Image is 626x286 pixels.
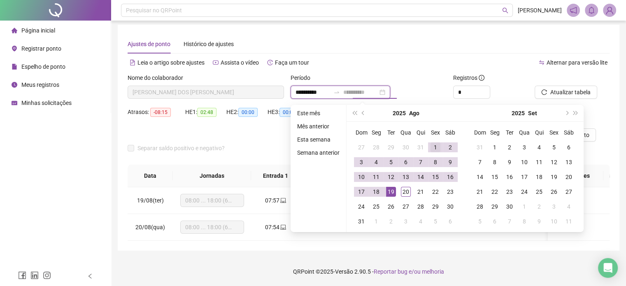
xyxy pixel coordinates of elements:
th: Data [128,165,173,187]
div: 3 [401,216,411,226]
div: 1 [431,142,440,152]
span: youtube [213,60,219,65]
div: 9 [505,157,514,167]
div: 6 [445,216,455,226]
td: 2025-09-12 [547,155,561,170]
span: Espelho de ponto [21,63,65,70]
td: 2025-08-13 [398,170,413,184]
div: 2 [505,142,514,152]
td: 2025-10-10 [547,214,561,229]
td: 2025-09-26 [547,184,561,199]
td: 2025-09-27 [561,184,576,199]
div: 14 [416,172,426,182]
span: Registrar ponto [21,45,61,52]
span: 19/08(ter) [137,197,164,204]
td: 2025-09-09 [502,155,517,170]
button: prev-year [359,105,368,121]
div: 4 [564,202,574,212]
div: 20 [564,172,574,182]
td: 2025-08-02 [443,140,458,155]
td: 2025-08-03 [354,155,369,170]
div: 30 [401,142,411,152]
td: 2025-10-05 [472,214,487,229]
div: 26 [386,202,396,212]
td: 2025-09-06 [443,214,458,229]
div: 10 [519,157,529,167]
button: super-next-year [571,105,580,121]
td: 2025-09-07 [472,155,487,170]
td: 2025-10-06 [487,214,502,229]
div: 07:57 [258,196,293,205]
div: 19 [386,187,396,197]
span: history [267,60,273,65]
div: 07:54 [258,223,293,232]
div: 17 [356,187,366,197]
div: 18 [371,187,381,197]
div: 1 [490,142,500,152]
td: 2025-09-23 [502,184,517,199]
th: Qua [398,125,413,140]
div: 7 [475,157,485,167]
span: schedule [12,100,17,106]
div: 4 [416,216,426,226]
td: 2025-08-14 [413,170,428,184]
div: 27 [401,202,411,212]
td: 2025-09-28 [472,199,487,214]
span: 02:48 [197,108,216,117]
td: 2025-08-22 [428,184,443,199]
div: 1 [371,216,381,226]
td: 2025-07-28 [369,140,384,155]
div: 28 [416,202,426,212]
td: 2025-08-28 [413,199,428,214]
div: 3 [519,142,529,152]
td: 2025-10-11 [561,214,576,229]
span: instagram [43,271,51,279]
td: 2025-09-01 [487,140,502,155]
div: 21 [416,187,426,197]
th: Seg [369,125,384,140]
td: 2025-08-31 [472,140,487,155]
div: HE 1: [185,107,226,117]
div: 27 [564,187,574,197]
div: 11 [564,216,574,226]
td: 2025-09-25 [532,184,547,199]
td: 2025-08-21 [413,184,428,199]
div: 8 [431,157,440,167]
td: 2025-09-19 [547,170,561,184]
td: 2025-09-01 [369,214,384,229]
td: 2025-09-11 [532,155,547,170]
td: 2025-08-25 [369,199,384,214]
span: 08:00 ... 18:00 (6 HORAS) [185,194,239,207]
div: 26 [549,187,559,197]
span: Minhas solicitações [21,100,72,106]
td: 2025-08-08 [428,155,443,170]
div: 11 [371,172,381,182]
td: 2025-08-18 [369,184,384,199]
span: to [333,89,340,95]
td: 2025-09-06 [561,140,576,155]
div: 17 [519,172,529,182]
div: 9 [534,216,544,226]
span: reload [541,89,547,95]
div: 2 [445,142,455,152]
div: 10 [549,216,559,226]
th: Qui [413,125,428,140]
span: 08:00 ... 18:00 (6 HORAS) [185,221,239,233]
th: Sex [428,125,443,140]
td: 2025-09-03 [517,140,532,155]
li: Semana anterior [294,148,343,158]
div: 28 [475,202,485,212]
span: environment [12,46,17,51]
div: 16 [505,172,514,182]
span: swap [539,60,545,65]
div: 15 [490,172,500,182]
td: 2025-10-02 [532,199,547,214]
span: Reportar bug e/ou melhoria [374,268,444,275]
div: 8 [519,216,529,226]
td: 2025-09-17 [517,170,532,184]
div: Open Intercom Messenger [598,258,618,278]
td: 2025-10-09 [532,214,547,229]
span: Leia o artigo sobre ajustes [137,59,205,66]
td: 2025-08-17 [354,184,369,199]
th: Ter [384,125,398,140]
